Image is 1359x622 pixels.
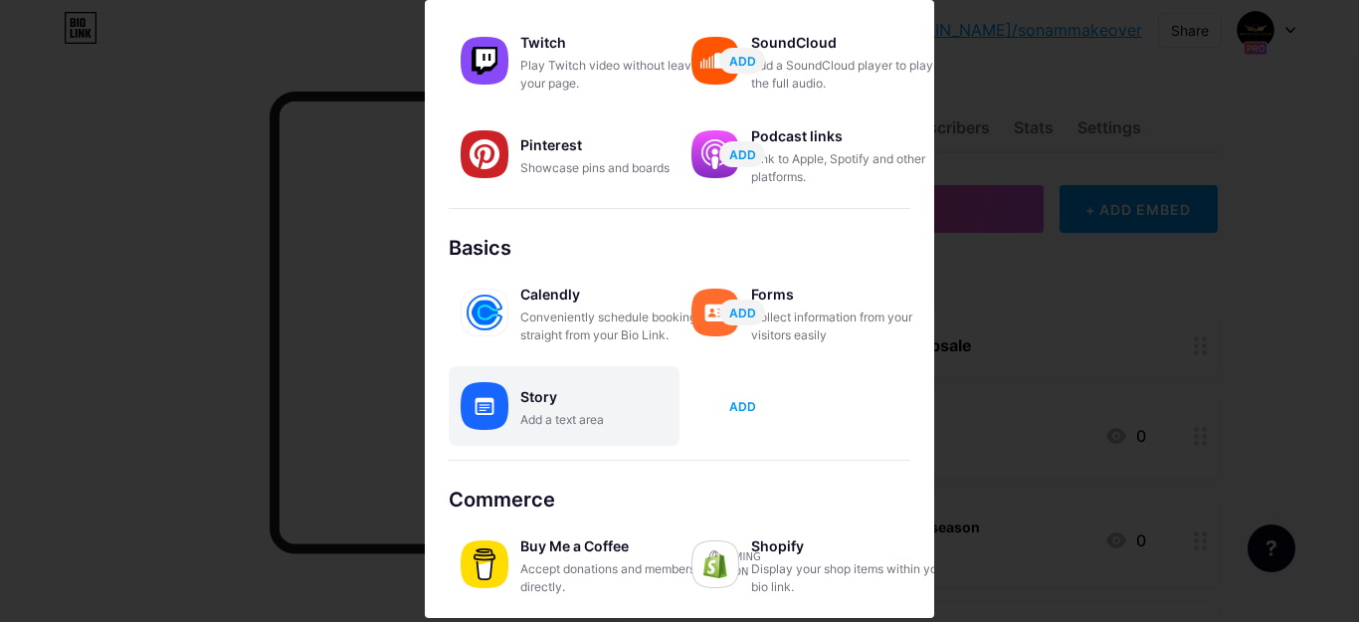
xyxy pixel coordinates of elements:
[520,560,719,596] div: Accept donations and memberships directly.
[520,309,719,344] div: Conveniently schedule bookings straight from your Bio Link.
[751,29,950,57] div: SoundCloud
[751,309,950,344] div: Collect information from your visitors easily
[520,29,719,57] div: Twitch
[719,48,765,74] button: ADD
[520,281,719,309] div: Calendly
[729,146,756,163] span: ADD
[520,159,719,177] div: Showcase pins and boards
[461,289,508,336] img: calendly
[751,281,950,309] div: Forms
[751,560,950,596] div: Display your shop items within your bio link.
[751,532,950,560] div: Shopify
[729,53,756,70] span: ADD
[520,532,719,560] div: Buy Me a Coffee
[691,130,739,178] img: podcastlinks
[461,382,508,430] img: story
[461,37,508,85] img: twitch
[751,150,950,186] div: Link to Apple, Spotify and other platforms.
[461,130,508,178] img: pinterest
[520,57,719,93] div: Play Twitch video without leaving your page.
[719,300,765,325] button: ADD
[691,540,739,588] img: shopify
[729,305,756,321] span: ADD
[751,122,950,150] div: Podcast links
[751,57,950,93] div: Add a SoundCloud player to play the full audio.
[729,398,756,415] span: ADD
[719,393,765,419] button: ADD
[520,411,719,429] div: Add a text area
[691,37,739,85] img: soundcloud
[691,289,739,336] img: forms
[520,131,719,159] div: Pinterest
[449,485,910,515] div: Commerce
[461,540,508,588] img: buymeacoffee
[449,233,910,263] div: Basics
[520,383,719,411] div: Story
[719,141,765,167] button: ADD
